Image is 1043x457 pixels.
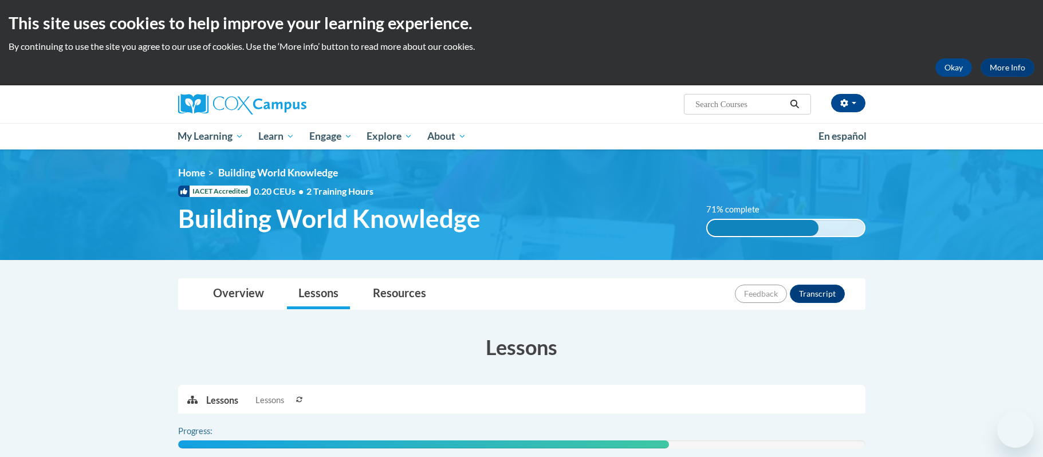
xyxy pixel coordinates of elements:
[9,40,1034,53] p: By continuing to use the site you agree to our use of cookies. Use the ‘More info’ button to read...
[254,185,306,198] span: 0.20 CEUs
[997,411,1034,448] iframe: Button to launch messaging window
[178,94,306,115] img: Cox Campus
[427,129,466,143] span: About
[735,285,787,303] button: Feedback
[361,279,438,309] a: Resources
[178,186,251,197] span: IACET Accredited
[178,425,244,438] label: Progress:
[178,167,205,179] a: Home
[790,285,845,303] button: Transcript
[206,394,238,407] p: Lessons
[161,123,883,149] div: Main menu
[981,58,1034,77] a: More Info
[309,129,352,143] span: Engage
[258,129,294,143] span: Learn
[298,186,304,196] span: •
[255,394,284,407] span: Lessons
[786,97,803,111] button: Search
[178,129,243,143] span: My Learning
[287,279,350,309] a: Lessons
[218,167,338,179] span: Building World Knowledge
[9,11,1034,34] h2: This site uses cookies to help improve your learning experience.
[302,123,360,149] a: Engage
[251,123,302,149] a: Learn
[178,203,481,234] span: Building World Knowledge
[367,129,412,143] span: Explore
[707,220,818,236] div: 71% complete
[178,94,396,115] a: Cox Campus
[935,58,972,77] button: Okay
[202,279,275,309] a: Overview
[811,124,874,148] a: En español
[818,130,867,142] span: En español
[178,333,865,361] h3: Lessons
[694,97,786,111] input: Search Courses
[306,186,373,196] span: 2 Training Hours
[171,123,251,149] a: My Learning
[831,94,865,112] button: Account Settings
[420,123,474,149] a: About
[359,123,420,149] a: Explore
[706,203,772,216] label: 71% complete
